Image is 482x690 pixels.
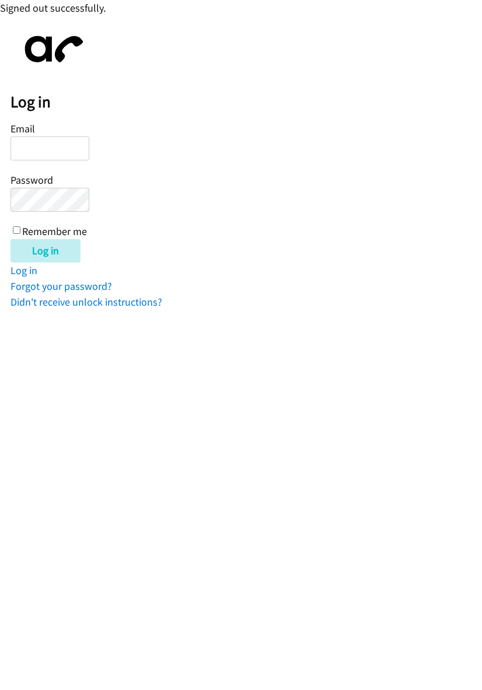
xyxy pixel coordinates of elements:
a: Forgot your password? [11,279,112,293]
label: Email [11,122,35,135]
label: Password [11,173,53,187]
img: aphone-8a226864a2ddd6a5e75d1ebefc011f4aa8f32683c2d82f3fb0802fe031f96514.svg [11,26,92,72]
label: Remember me [22,225,87,238]
input: Log in [11,239,81,262]
a: Didn't receive unlock instructions? [11,295,162,309]
a: Log in [11,264,37,277]
h2: Log in [11,92,482,112]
